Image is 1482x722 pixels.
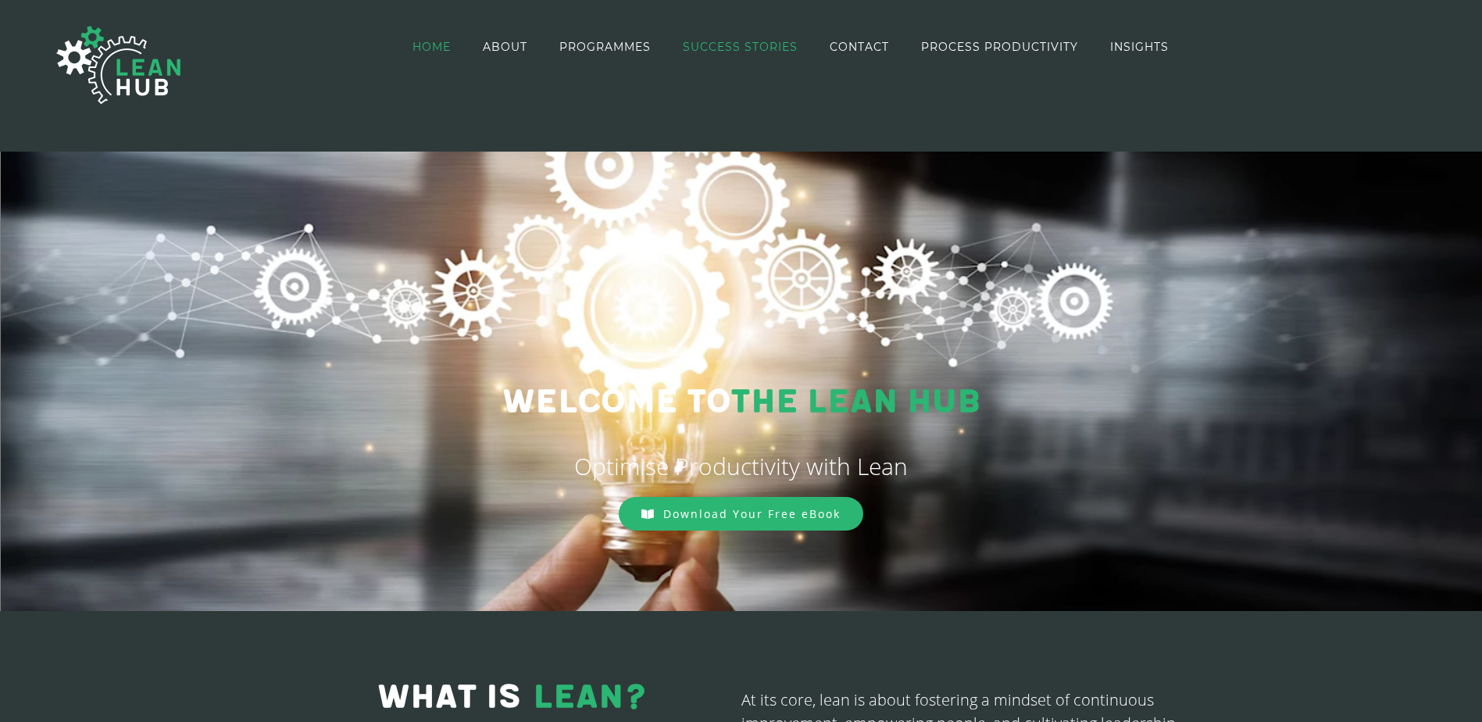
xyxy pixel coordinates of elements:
[1110,2,1169,91] a: INSIGHTS
[619,497,863,531] a: Download Your Free eBook
[683,2,798,91] a: SUCCESS STORIES
[412,41,451,52] span: HOME
[683,41,798,52] span: SUCCESS STORIES
[921,2,1078,91] a: PROCESS PRODUCTIVITY
[483,41,527,52] span: ABOUT
[1110,41,1169,52] span: INSIGHTS
[574,450,908,482] span: Optimise Productivity with Lean
[412,2,1169,91] nav: Main Menu
[377,677,520,717] span: WHAT IS
[730,382,980,422] span: THE LEAN HUB
[533,677,648,717] span: LEAN?
[830,41,889,52] span: CONTACT
[502,382,730,422] span: Welcome to
[483,2,527,91] a: ABOUT
[559,2,651,91] a: PROGRAMMES
[921,41,1078,52] span: PROCESS PRODUCTIVITY
[41,9,197,120] img: The Lean Hub | Optimising productivity with Lean Logo
[412,2,451,91] a: HOME
[559,41,651,52] span: PROGRAMMES
[830,2,889,91] a: CONTACT
[663,506,841,521] span: Download Your Free eBook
